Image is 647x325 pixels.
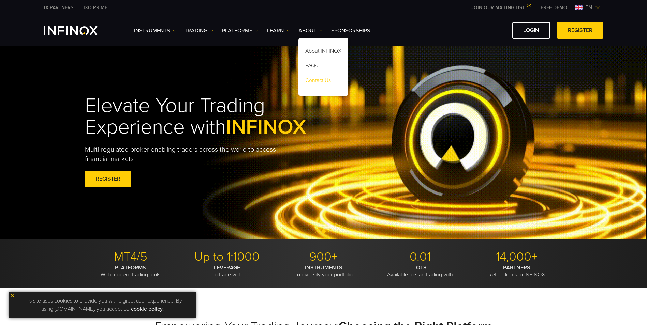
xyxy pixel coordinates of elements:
[181,264,273,278] p: To trade with
[503,264,530,271] strong: PARTNERS
[298,45,348,60] a: About INFINOX
[315,229,319,233] span: Go to slide 1
[85,249,176,264] p: MT4/5
[466,5,535,11] a: JOIN OUR MAILING LIST
[298,27,323,35] a: ABOUT
[214,264,240,271] strong: LEVERAGE
[85,264,176,278] p: With modern trading tools
[298,60,348,74] a: FAQs
[181,249,273,264] p: Up to 1:1000
[278,249,369,264] p: 900+
[12,295,193,315] p: This site uses cookies to provide you with a great user experience. By using [DOMAIN_NAME], you a...
[328,229,333,233] span: Go to slide 3
[44,26,114,35] a: INFINOX Logo
[322,229,326,233] span: Go to slide 2
[374,264,466,278] p: Available to start trading with
[85,171,131,187] a: REGISTER
[185,27,214,35] a: TRADING
[131,306,163,312] a: cookie policy
[535,4,572,11] a: INFINOX MENU
[413,264,427,271] strong: LOTS
[331,27,370,35] a: SPONSORSHIPS
[267,27,290,35] a: Learn
[115,264,146,271] strong: PLATFORMS
[78,4,113,11] a: INFINOX
[278,264,369,278] p: To diversify your portfolio
[471,264,562,278] p: Refer clients to INFINOX
[471,249,562,264] p: 14,000+
[583,3,595,12] span: en
[134,27,176,35] a: Instruments
[39,4,78,11] a: INFINOX
[10,293,15,298] img: yellow close icon
[298,74,348,89] a: Contact Us
[226,115,306,139] span: INFINOX
[222,27,259,35] a: PLATFORMS
[85,95,338,138] h1: Elevate Your Trading Experience with
[557,22,603,39] a: REGISTER
[374,249,466,264] p: 0.01
[85,145,288,164] p: Multi-regulated broker enabling traders across the world to access financial markets
[512,22,550,39] a: LOGIN
[305,264,342,271] strong: INSTRUMENTS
